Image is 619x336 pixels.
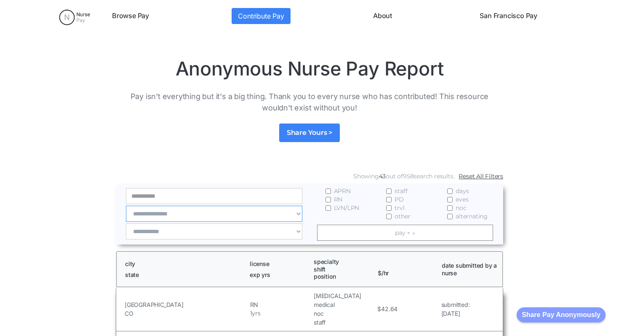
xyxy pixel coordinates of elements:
a: Browse Pay [109,8,152,24]
input: LVN/LPN [326,205,331,211]
h1: city [125,260,242,268]
h5: CO [125,309,248,318]
span: 43 [379,172,386,180]
h5: 42.64 [381,304,398,313]
h5: $ [377,304,381,313]
p: Pay isn't everything but it's a big thing. Thank you to every nurse who has contributed! This res... [116,91,503,113]
span: staff [395,187,407,195]
span: days [456,187,469,195]
a: San Francisco Pay [476,8,541,24]
button: Share Pay Anonymously [517,307,606,323]
h1: license [250,260,306,268]
span: alternating [456,212,488,220]
span: noc [456,204,466,212]
a: Reset All Filters [459,172,503,180]
h5: noc [314,309,375,318]
h1: shift [314,266,370,273]
h1: position [314,273,370,280]
h1: exp yrs [250,271,306,279]
input: staff [386,188,392,194]
span: 958 [403,172,414,180]
span: LVN/LPN [334,204,360,212]
a: pay ↑ ↓ [317,225,494,241]
input: trvl [386,205,392,211]
h1: date submitted by a nurse [442,262,498,277]
input: PD [386,197,392,202]
h5: staff [314,318,375,327]
h5: RN [250,300,312,309]
span: RN [334,195,343,204]
h5: [GEOGRAPHIC_DATA] [125,300,248,309]
a: submitted:[DATE] [441,300,470,318]
h5: yrs [252,309,260,318]
h1: specialty [314,258,370,266]
input: days [447,188,453,194]
h1: $/hr [378,262,434,277]
h5: [DATE] [441,309,470,318]
h1: Anonymous Nurse Pay Report [116,57,503,81]
input: RN [326,197,331,202]
span: other [395,212,410,220]
input: alternating [447,214,453,219]
h1: state [125,271,242,279]
a: About [370,8,395,24]
span: eves [456,195,468,204]
span: APRN [334,187,351,195]
a: Share Yours > [279,124,340,142]
input: other [386,214,392,219]
input: eves [447,197,453,202]
span: trvl [395,204,404,212]
a: Contribute Pay [232,8,290,24]
h5: 1 [250,309,252,318]
input: APRN [326,188,331,194]
h5: [MEDICAL_DATA] medical [314,291,375,309]
form: Email Form [116,170,503,245]
div: Showing out of search results. [353,172,454,180]
h5: submitted: [441,300,470,309]
input: noc [447,205,453,211]
span: PD [395,195,404,204]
